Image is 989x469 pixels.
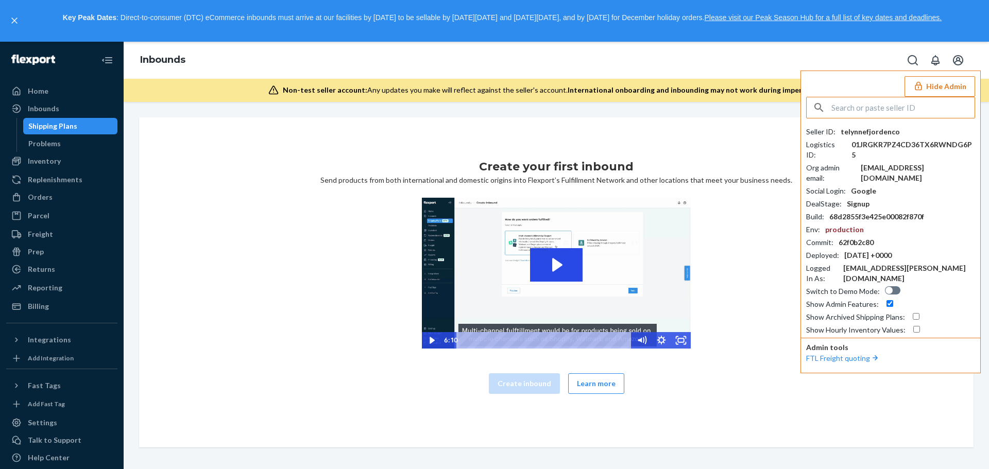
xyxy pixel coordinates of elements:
div: Playbar [464,332,627,349]
span: International onboarding and inbounding may not work during impersonation. [568,85,834,94]
button: Close Navigation [97,50,117,71]
div: Freight [28,229,53,239]
div: Send products from both international and domestic origins into Flexport’s Fulfillment Network an... [147,159,965,407]
div: 68d2855f3e425e00082f870f [829,212,924,222]
div: production [825,224,864,235]
div: Commit : [806,237,833,248]
div: Org admin email : [806,163,856,183]
div: Env : [806,224,820,235]
div: Returns [28,264,55,274]
a: Settings [6,414,117,431]
button: Mute [632,332,652,349]
div: Parcel [28,211,49,221]
p: Admin tools [806,342,975,353]
div: Deployed : [806,250,839,260]
div: Help Center [28,453,70,463]
div: Billing [28,301,49,311]
a: Problems [23,135,118,152]
div: Any updates you make will reflect against the seller's account. [283,85,834,95]
a: Reporting [6,280,117,296]
div: Integrations [28,335,71,345]
button: Integrations [6,332,117,348]
div: Seller ID : [806,127,835,137]
a: Inbounds [140,54,185,65]
a: Inventory [6,153,117,169]
button: Fullscreen [671,332,691,349]
div: Logged In As : [806,263,838,284]
div: Social Login : [806,186,846,196]
button: Play Video [422,332,441,349]
p: : Direct-to-consumer (DTC) eCommerce inbounds must arrive at our facilities by [DATE] to be sella... [25,9,980,27]
a: Parcel [6,207,117,224]
div: DealStage : [806,199,842,209]
div: Build : [806,212,824,222]
button: Play Video: 2023-09-11_Flexport_Inbounds_HighRes [530,248,583,282]
button: Hide Admin [905,76,975,97]
div: Logistics ID : [806,140,846,160]
div: telynnefjordenco [841,127,900,137]
button: Open notifications [925,50,946,71]
strong: Key Peak Dates [63,13,116,22]
a: Shipping Plans [23,118,118,134]
div: Show Archived Shipping Plans : [806,312,905,322]
a: Inbounds [6,100,117,117]
h1: Create your first inbound [479,159,634,175]
a: Home [6,83,117,99]
div: Add Integration [28,354,74,362]
div: Show Hourly Inventory Values : [806,325,906,335]
a: FTL Freight quoting [806,354,880,362]
div: 01JRGKR7PZ4CD36TX6RWNDG6P5 [851,140,975,160]
a: Replenishments [6,171,117,188]
a: Talk to Support [6,432,117,448]
a: Returns [6,261,117,277]
a: Prep [6,244,117,260]
div: Inventory [28,156,61,166]
img: Video Thumbnail [422,198,691,349]
button: Open account menu [948,50,968,71]
span: Non-test seller account: [283,85,367,94]
div: [DATE] +0000 [844,250,892,260]
div: [EMAIL_ADDRESS][PERSON_NAME][DOMAIN_NAME] [843,263,975,284]
div: Problems [28,138,61,149]
button: Create inbound [489,373,560,394]
div: Settings [28,418,57,428]
button: Open Search Box [902,50,923,71]
div: Reporting [28,283,62,293]
div: Show Admin Features : [806,299,879,309]
div: [EMAIL_ADDRESS][DOMAIN_NAME] [861,163,975,183]
div: Replenishments [28,175,82,185]
ol: breadcrumbs [132,45,194,75]
button: Show settings menu [652,332,671,349]
button: Learn more [568,373,624,394]
div: Shipping Plans [28,121,77,131]
a: Add Integration [6,352,117,364]
div: Fast Tags [28,380,61,391]
div: Signup [847,199,869,209]
div: Prep [28,247,44,257]
button: close, [9,15,20,26]
a: Please visit our Peak Season Hub for a full list of key dates and deadlines. [704,13,942,22]
input: Search or paste seller ID [831,97,975,118]
div: Talk to Support [28,435,81,445]
a: Freight [6,226,117,242]
div: Google [851,186,876,196]
a: Help Center [6,449,117,466]
button: Fast Tags [6,377,117,394]
div: 62f0b2c80 [839,237,874,248]
div: Inbounds [28,103,59,114]
div: Home [28,86,48,96]
a: Add Fast Tag [6,398,117,410]
a: Orders [6,189,117,205]
img: Flexport logo [11,55,55,65]
div: Orders [28,192,53,202]
div: Switch to Demo Mode : [806,286,880,297]
div: Add Fast Tag [28,399,65,408]
a: Billing [6,298,117,315]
